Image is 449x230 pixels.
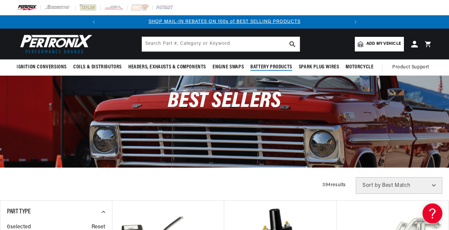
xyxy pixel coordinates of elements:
div: Announcement [100,18,349,26]
summary: Product Support [392,59,432,75]
a: Add my vehicle [355,37,404,51]
span: Headers, Exhausts & Components [128,64,206,71]
span: 394 results [322,183,346,188]
summary: Headers, Exhausts & Components [125,59,209,75]
span: Coils & Distributors [73,64,122,71]
span: Motorcycle [346,64,373,71]
summary: Spark Plug Wires [295,59,343,75]
span: Sort by [362,183,381,188]
summary: Engine Swaps [209,59,247,75]
span: Best Sellers [168,91,281,112]
summary: Coils & Distributors [70,59,125,75]
button: search button [285,37,300,51]
a: SHOP MAIL-IN REBATES ON 100s of BEST SELLING PRODUCTS [149,19,300,24]
span: Battery Products [250,64,292,71]
span: Product Support [392,64,429,71]
select: Sort by [356,177,442,194]
span: Part Type [7,208,31,215]
span: Spark Plug Wires [299,64,339,71]
span: Add my vehicle [366,41,401,47]
span: Ignition Conversions [17,64,67,71]
summary: Battery Products [247,59,295,75]
button: Translation missing: en.sections.announcements.next_announcement [349,15,362,29]
summary: Ignition Conversions [17,59,70,75]
button: Translation missing: en.sections.announcements.previous_announcement [87,15,100,29]
span: Engine Swaps [213,64,244,71]
summary: Motorcycle [342,59,377,75]
img: Pertronix [17,33,93,55]
div: 1 of 2 [100,18,349,26]
input: Search Part #, Category or Keyword [142,37,300,51]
